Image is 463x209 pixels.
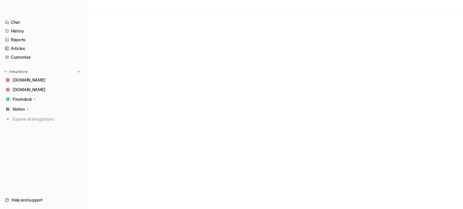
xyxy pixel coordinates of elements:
[6,97,10,101] img: Freshdesk
[13,114,82,124] span: Explore all integrations
[2,69,30,75] button: Integrations
[5,116,11,122] img: explore all integrations
[13,87,45,93] span: [DOMAIN_NAME]
[9,69,28,74] p: Integrations
[13,106,25,112] p: Notion
[2,115,84,123] a: Explore all integrations
[6,107,10,111] img: Notion
[2,35,84,44] a: Reports
[2,44,84,53] a: Articles
[2,53,84,61] a: Customize
[2,196,84,204] a: Help and support
[2,27,84,35] a: History
[2,85,84,94] a: online.whenhoundsfly.com[DOMAIN_NAME]
[13,77,45,83] span: [DOMAIN_NAME]
[2,76,84,84] a: www.whenhoundsfly.com[DOMAIN_NAME]
[13,96,32,102] p: Freshdesk
[6,88,10,91] img: online.whenhoundsfly.com
[2,18,84,26] a: Chat
[6,78,10,82] img: www.whenhoundsfly.com
[77,69,81,74] img: menu_add.svg
[4,69,8,74] img: expand menu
